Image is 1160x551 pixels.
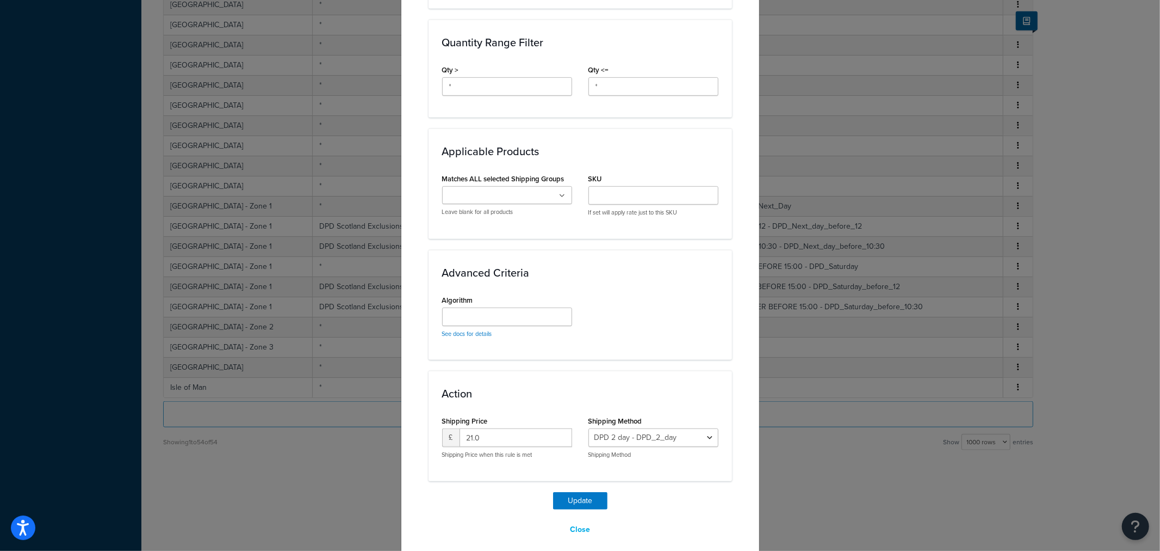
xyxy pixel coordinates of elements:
h3: Quantity Range Filter [442,36,718,48]
label: SKU [588,175,602,183]
button: Update [553,492,607,510]
p: Shipping Price when this rule is met [442,451,572,459]
p: Shipping Method [588,451,718,459]
label: Matches ALL selected Shipping Groups [442,175,565,183]
p: If set will apply rate just to this SKU [588,209,718,217]
h3: Advanced Criteria [442,267,718,279]
a: See docs for details [442,329,492,338]
label: Shipping Price [442,417,488,425]
p: Leave blank for all products [442,208,572,216]
label: Algorithm [442,296,473,304]
button: Close [563,521,597,539]
h3: Applicable Products [442,145,718,157]
label: Shipping Method [588,417,642,425]
h3: Action [442,388,718,400]
label: Qty <= [588,66,609,74]
label: Qty > [442,66,459,74]
span: £ [442,428,460,447]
